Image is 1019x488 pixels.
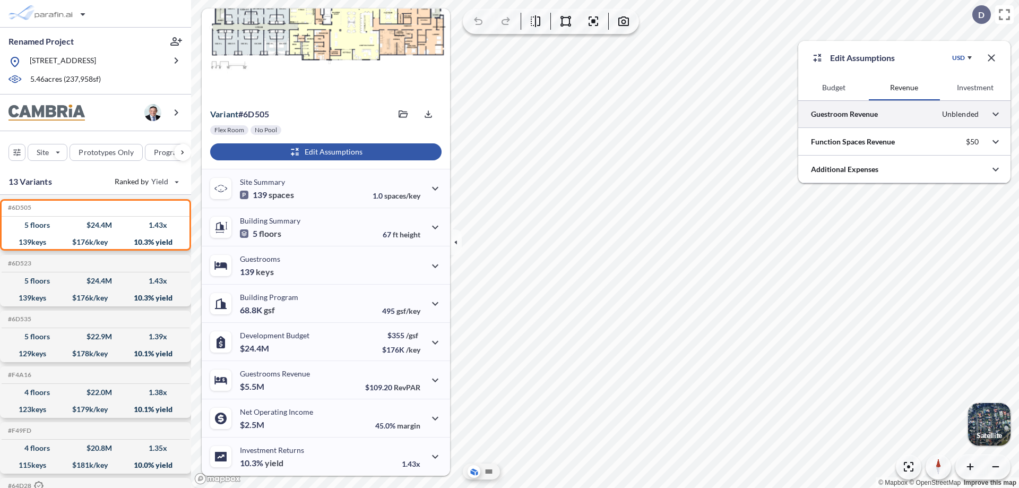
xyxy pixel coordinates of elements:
span: /key [406,345,420,354]
p: 1.43x [402,459,420,468]
p: No Pool [255,126,277,134]
span: floors [259,228,281,239]
p: # 6d505 [210,109,269,119]
p: 139 [240,267,274,277]
button: Ranked by Yield [106,173,186,190]
p: Building Program [240,293,298,302]
span: gsf/key [396,306,420,315]
span: gsf [264,305,275,315]
a: Improve this map [964,479,1016,486]
p: 45.0% [375,421,420,430]
p: Function Spaces Revenue [811,136,895,147]
p: Flex Room [214,126,244,134]
h5: Click to copy the code [6,371,31,379]
button: Site Plan [482,465,495,478]
p: $176K [382,345,420,354]
h5: Click to copy the code [6,315,31,323]
p: 10.3% [240,458,283,468]
p: $24.4M [240,343,271,354]
button: Budget [798,75,869,100]
p: 495 [382,306,420,315]
p: Investment Returns [240,446,304,455]
p: Site [37,147,49,158]
span: ft [393,230,398,239]
p: $50 [966,137,979,147]
p: [STREET_ADDRESS] [30,55,96,69]
span: margin [397,421,420,430]
p: Guestrooms [240,254,280,263]
button: Investment [940,75,1011,100]
p: Development Budget [240,331,309,340]
span: /gsf [406,331,418,340]
p: 67 [383,230,420,239]
p: 1.0 [373,191,420,200]
p: $5.5M [240,381,266,392]
img: BrandImage [8,105,85,121]
h5: Click to copy the code [6,204,31,211]
p: D [978,10,985,20]
p: 139 [240,190,294,200]
button: Edit Assumptions [210,143,442,160]
p: Additional Expenses [811,164,878,175]
img: Switcher Image [968,403,1011,446]
p: Program [154,147,184,158]
p: Prototypes Only [79,147,134,158]
button: Revenue [869,75,939,100]
button: Program [145,144,202,161]
a: OpenStreetMap [909,479,961,486]
p: $2.5M [240,419,266,430]
p: Site Summary [240,177,285,186]
a: Mapbox homepage [194,473,241,485]
p: 5.46 acres ( 237,958 sf) [30,74,101,85]
p: $355 [382,331,420,340]
p: 68.8K [240,305,275,315]
span: keys [256,267,274,277]
button: Aerial View [468,465,480,478]
span: RevPAR [394,383,420,392]
span: Yield [151,176,169,187]
a: Mapbox [878,479,908,486]
span: spaces [269,190,294,200]
div: USD [952,54,965,62]
p: Building Summary [240,216,300,225]
h5: Click to copy the code [6,427,31,434]
p: $109.20 [365,383,420,392]
span: yield [265,458,283,468]
button: Prototypes Only [70,144,143,161]
p: Renamed Project [8,36,74,47]
button: Switcher ImageSatellite [968,403,1011,446]
p: Satellite [977,431,1002,440]
span: spaces/key [384,191,420,200]
h5: Click to copy the code [6,260,31,267]
span: height [400,230,420,239]
p: Guestrooms Revenue [240,369,310,378]
p: 13 Variants [8,175,52,188]
span: Variant [210,109,238,119]
p: Edit Assumptions [830,52,895,64]
p: Net Operating Income [240,407,313,416]
p: 5 [240,228,281,239]
img: user logo [144,104,161,121]
p: View Floorplans [229,79,284,88]
button: Site [28,144,67,161]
